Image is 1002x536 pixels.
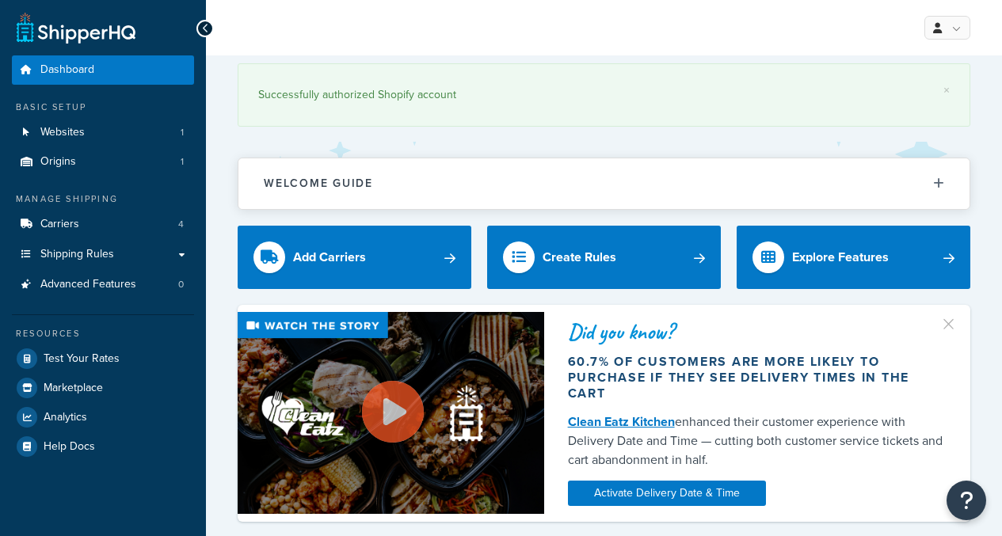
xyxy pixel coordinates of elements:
span: Marketplace [44,382,103,395]
a: Add Carriers [238,226,471,289]
a: Clean Eatz Kitchen [568,412,675,431]
span: 1 [181,126,184,139]
span: 1 [181,155,184,169]
span: Advanced Features [40,278,136,291]
span: 4 [178,218,184,231]
h2: Welcome Guide [264,177,373,189]
a: Explore Features [737,226,970,289]
div: Successfully authorized Shopify account [258,84,950,106]
div: 60.7% of customers are more likely to purchase if they see delivery times in the cart [568,354,947,401]
a: Websites1 [12,118,194,147]
div: Manage Shipping [12,192,194,206]
a: Analytics [12,403,194,431]
li: Carriers [12,210,194,239]
span: Analytics [44,411,87,424]
li: Origins [12,147,194,177]
span: Websites [40,126,85,139]
div: Did you know? [568,321,947,343]
a: Shipping Rules [12,240,194,269]
a: Advanced Features0 [12,270,194,299]
a: Carriers4 [12,210,194,239]
span: Test Your Rates [44,352,120,366]
a: Test Your Rates [12,344,194,373]
a: × [943,84,950,97]
div: Add Carriers [293,246,366,268]
button: Open Resource Center [947,481,986,520]
a: Help Docs [12,432,194,461]
span: Shipping Rules [40,248,114,261]
span: Origins [40,155,76,169]
li: Advanced Features [12,270,194,299]
a: Dashboard [12,55,194,85]
div: Resources [12,327,194,340]
a: Marketplace [12,374,194,402]
div: enhanced their customer experience with Delivery Date and Time — cutting both customer service ti... [568,412,947,469]
span: Carriers [40,218,79,231]
a: Create Rules [487,226,721,289]
a: Activate Delivery Date & Time [568,481,766,506]
div: Basic Setup [12,101,194,114]
div: Explore Features [792,246,889,268]
div: Create Rules [543,246,616,268]
button: Welcome Guide [238,158,970,208]
span: 0 [178,278,184,291]
a: Origins1 [12,147,194,177]
span: Help Docs [44,440,95,454]
img: Video thumbnail [238,312,544,514]
span: Dashboard [40,63,94,77]
li: Websites [12,118,194,147]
